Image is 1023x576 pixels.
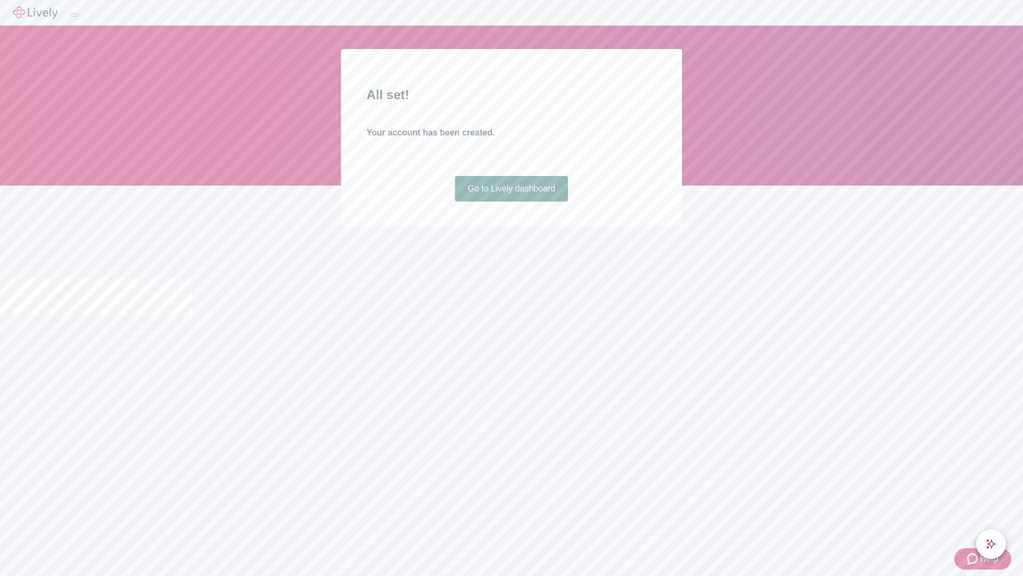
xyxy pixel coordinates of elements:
[967,553,980,565] svg: Zendesk support icon
[70,13,79,17] button: Log out
[980,553,998,565] span: Help
[367,126,656,139] h4: Your account has been created.
[954,548,1011,570] button: Zendesk support iconHelp
[986,539,996,549] svg: Lively AI Assistant
[367,85,656,105] h2: All set!
[455,176,569,202] a: Go to Lively dashboard
[976,529,1006,559] button: chat
[13,6,58,19] img: Lively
